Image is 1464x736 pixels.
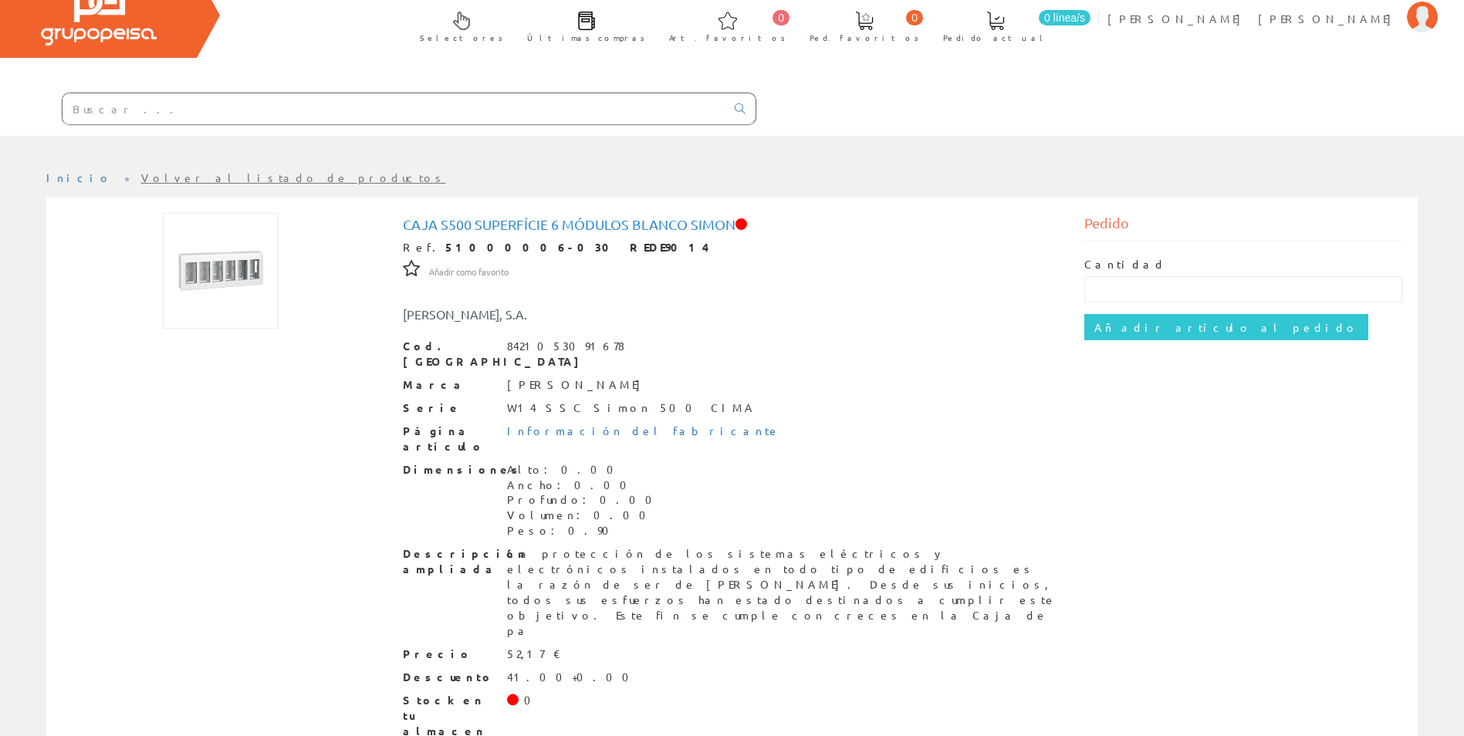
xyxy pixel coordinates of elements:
div: 8421053091678 [507,339,624,354]
a: Información del fabricante [507,424,780,437]
span: Precio [403,647,495,662]
span: Pedido actual [943,30,1048,46]
input: Añadir artículo al pedido [1084,314,1368,340]
img: Foto artículo Caja s500 superfície 6 módulos blanco simon (150x150) [163,213,279,329]
div: Alto: 0.00 [507,462,661,478]
strong: 51000006-030 REDE9014 [445,240,709,254]
div: Volumen: 0.00 [507,508,661,523]
span: Dimensiones [403,462,495,478]
span: Página artículo [403,424,495,454]
div: W14 SSC Simon 500 CIMA [507,400,756,416]
div: 41.00+0.00 [507,670,638,685]
span: Serie [403,400,495,416]
div: Peso: 0.90 [507,523,661,538]
div: Pedido [1084,213,1402,241]
span: 0 línea/s [1039,10,1090,25]
div: [PERSON_NAME] [507,377,648,393]
span: 0 [773,10,789,25]
h1: Caja s500 superfície 6 módulos blanco simon [403,217,1062,232]
span: Marca [403,377,495,393]
span: Descripción ampliada [403,546,495,577]
span: [PERSON_NAME] [PERSON_NAME] [1107,11,1399,26]
div: Ref. [403,240,1062,255]
span: 0 [906,10,923,25]
a: Volver al listado de productos [141,170,446,184]
a: Inicio [46,170,112,184]
span: Ped. favoritos [810,30,919,46]
span: Añadir como favorito [429,266,509,279]
div: 52,17 € [507,647,561,662]
div: Profundo: 0.00 [507,492,661,508]
label: Cantidad [1084,257,1166,272]
span: Últimas compras [527,30,645,46]
div: Ancho: 0.00 [507,478,661,493]
a: Añadir como favorito [429,264,509,278]
div: La protección de los sistemas eléctricos y electrónicos instalados en todo tipo de edificios es l... [507,546,1062,639]
span: Art. favoritos [669,30,786,46]
span: Cod. [GEOGRAPHIC_DATA] [403,339,495,370]
div: 0 [524,693,540,708]
div: [PERSON_NAME], S.A. [391,306,789,323]
span: Descuento [403,670,495,685]
input: Buscar ... [63,93,725,124]
span: Selectores [420,30,503,46]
